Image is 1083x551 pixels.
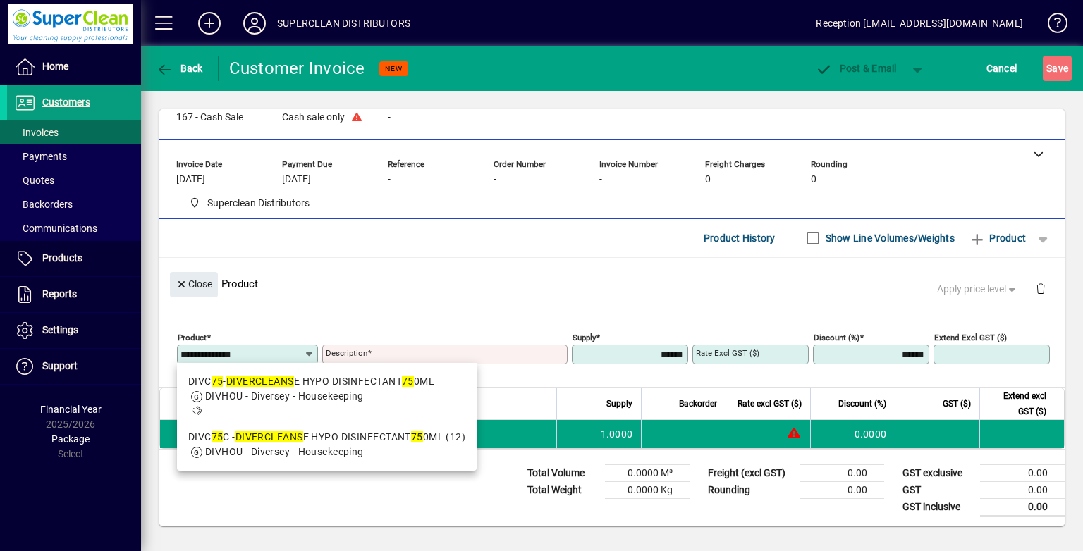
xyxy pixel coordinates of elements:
[51,433,90,445] span: Package
[701,481,800,498] td: Rounding
[520,464,605,481] td: Total Volume
[7,216,141,240] a: Communications
[895,464,980,481] td: GST exclusive
[226,376,294,387] em: DIVERCLEANS
[14,223,97,234] span: Communications
[7,49,141,85] a: Home
[494,174,496,185] span: -
[701,464,800,481] td: Freight (excl GST)
[187,11,232,36] button: Add
[212,376,224,387] em: 75
[411,431,423,442] em: 75
[696,348,759,358] mat-label: Rate excl GST ($)
[895,481,980,498] td: GST
[1043,56,1072,81] button: Save
[232,11,277,36] button: Profile
[205,446,364,457] span: DIVHOU - Diversey - Housekeeping
[141,56,219,81] app-page-header-button: Back
[983,56,1021,81] button: Cancel
[1024,272,1058,306] button: Delete
[1037,3,1065,49] a: Knowledge Base
[170,272,218,297] button: Close
[159,258,1065,309] div: Product
[385,64,403,73] span: NEW
[42,252,82,264] span: Products
[808,56,904,81] button: Post & Email
[188,374,465,389] div: DIVC - E HYPO DISINFECTANT 0ML
[7,277,141,312] a: Reports
[573,332,596,342] mat-label: Supply
[14,127,59,138] span: Invoices
[14,175,54,186] span: Quotes
[388,112,391,123] span: -
[7,168,141,192] a: Quotes
[698,225,781,251] button: Product History
[943,396,971,411] span: GST ($)
[605,464,690,481] td: 0.0000 M³
[402,376,414,387] em: 75
[229,57,365,80] div: Customer Invoice
[520,481,605,498] td: Total Weight
[156,63,203,74] span: Back
[7,192,141,216] a: Backorders
[14,151,67,162] span: Payments
[815,63,897,74] span: ost & Email
[811,174,816,185] span: 0
[823,231,955,245] label: Show Line Volumes/Weights
[605,481,690,498] td: 0.0000 Kg
[176,174,205,185] span: [DATE]
[14,199,73,210] span: Backorders
[980,464,1065,481] td: 0.00
[838,396,886,411] span: Discount (%)
[7,241,141,276] a: Products
[931,276,1024,302] button: Apply price level
[7,144,141,168] a: Payments
[679,396,717,411] span: Backorder
[1024,282,1058,295] app-page-header-button: Delete
[42,324,78,335] span: Settings
[989,388,1046,419] span: Extend excl GST ($)
[42,61,68,72] span: Home
[282,112,345,123] span: Cash sale only
[601,427,633,441] span: 1.0000
[599,174,602,185] span: -
[1046,57,1068,80] span: ave
[986,57,1017,80] span: Cancel
[235,431,303,442] em: DIVERCLEANS
[738,396,802,411] span: Rate excl GST ($)
[40,404,102,415] span: Financial Year
[7,120,141,144] a: Invoices
[177,369,477,424] mat-option: DIVC75 - DIVERCLEANSE HYPO DISINFECTANT 750ML
[1046,63,1052,74] span: S
[177,424,477,465] mat-option: DIVC75C - DIVERCLEANSE HYPO DISINFECTANT 750ML (12)
[42,288,77,299] span: Reports
[176,273,212,296] span: Close
[816,12,1023,35] div: Reception [EMAIL_ADDRESS][DOMAIN_NAME]
[183,194,315,212] span: Superclean Distributors
[800,464,884,481] td: 0.00
[895,498,980,516] td: GST inclusive
[152,56,207,81] button: Back
[166,278,221,290] app-page-header-button: Close
[205,390,364,402] span: DIVHOU - Diversey - Housekeeping
[212,431,224,442] em: 75
[7,349,141,384] a: Support
[42,360,78,371] span: Support
[934,332,1007,342] mat-label: Extend excl GST ($)
[7,313,141,348] a: Settings
[800,481,884,498] td: 0.00
[937,282,1019,297] span: Apply price level
[176,112,243,123] span: 167 - Cash Sale
[606,396,632,411] span: Supply
[326,348,367,358] mat-label: Description
[810,420,895,448] td: 0.0000
[388,174,391,185] span: -
[980,498,1065,516] td: 0.00
[42,97,90,108] span: Customers
[705,174,711,185] span: 0
[207,196,310,211] span: Superclean Distributors
[840,63,846,74] span: P
[277,12,410,35] div: SUPERCLEAN DISTRIBUTORS
[188,430,465,445] div: DIVC C - E HYPO DISINFECTANT 0ML (12)
[282,174,311,185] span: [DATE]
